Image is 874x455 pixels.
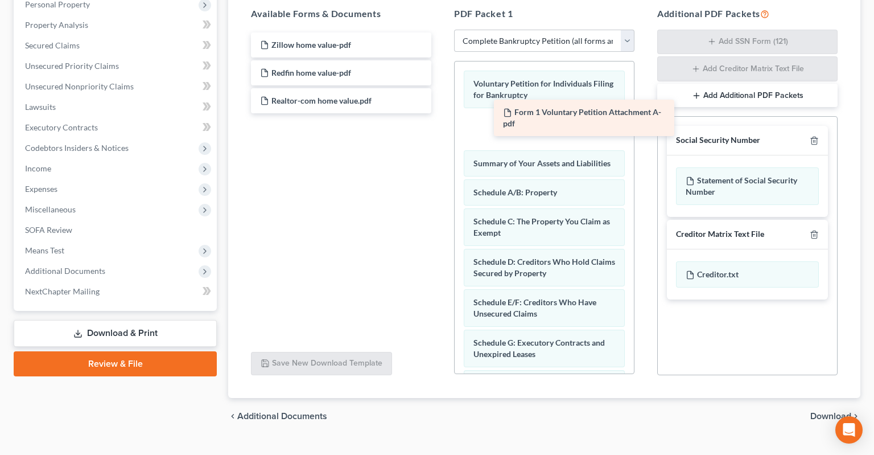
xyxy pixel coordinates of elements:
[25,40,80,50] span: Secured Claims
[473,187,557,197] span: Schedule A/B: Property
[271,40,351,50] span: Zillow home value-pdf
[657,84,838,108] button: Add Additional PDF Packets
[228,412,237,421] i: chevron_left
[251,7,431,21] h5: Available Forms & Documents
[25,245,64,255] span: Means Test
[271,96,372,105] span: Realtor-com home value.pdf
[25,61,119,71] span: Unsecured Priority Claims
[16,281,217,302] a: NextChapter Mailing
[473,79,613,100] span: Voluntary Petition for Individuals Filing for Bankruptcy
[25,184,57,194] span: Expenses
[657,7,838,21] h5: Additional PDF Packets
[503,107,661,128] span: Form 1 Voluntary Petition Attachment A-pdf
[25,286,100,296] span: NextChapter Mailing
[473,216,610,237] span: Schedule C: The Property You Claim as Exempt
[25,204,76,214] span: Miscellaneous
[16,97,217,117] a: Lawsuits
[16,76,217,97] a: Unsecured Nonpriority Claims
[657,56,838,81] button: Add Creditor Matrix Text File
[835,416,863,444] div: Open Intercom Messenger
[25,163,51,173] span: Income
[25,102,56,112] span: Lawsuits
[25,143,129,153] span: Codebtors Insiders & Notices
[25,266,105,276] span: Additional Documents
[14,351,217,376] a: Review & File
[16,117,217,138] a: Executory Contracts
[25,122,98,132] span: Executory Contracts
[676,261,819,288] div: Creditor.txt
[16,220,217,240] a: SOFA Review
[14,320,217,347] a: Download & Print
[271,68,351,77] span: Redfin home value-pdf
[251,352,392,376] button: Save New Download Template
[473,338,605,359] span: Schedule G: Executory Contracts and Unexpired Leases
[237,412,327,421] span: Additional Documents
[16,15,217,35] a: Property Analysis
[228,412,327,421] a: chevron_left Additional Documents
[16,35,217,56] a: Secured Claims
[473,257,615,278] span: Schedule D: Creditors Who Hold Claims Secured by Property
[454,7,634,21] h5: PDF Packet 1
[473,158,611,168] span: Summary of Your Assets and Liabilities
[676,229,764,240] div: Creditor Matrix Text File
[676,135,760,146] div: Social Security Number
[810,412,860,421] button: Download chevron_right
[657,30,838,55] button: Add SSN Form (121)
[16,56,217,76] a: Unsecured Priority Claims
[851,412,860,421] i: chevron_right
[25,225,72,235] span: SOFA Review
[473,297,596,318] span: Schedule E/F: Creditors Who Have Unsecured Claims
[810,412,851,421] span: Download
[25,81,134,91] span: Unsecured Nonpriority Claims
[25,20,88,30] span: Property Analysis
[676,167,819,205] div: Statement of Social Security Number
